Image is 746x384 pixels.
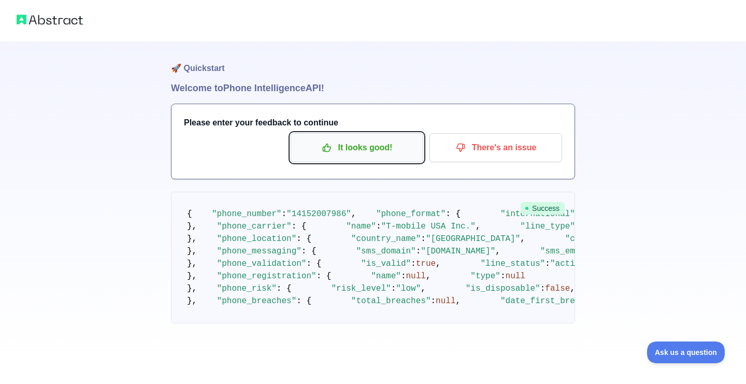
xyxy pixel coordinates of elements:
span: : [411,259,416,268]
span: "[GEOGRAPHIC_DATA]" [426,234,520,244]
span: "name" [346,222,376,231]
span: "14152007986" [286,209,351,219]
span: : { [446,209,461,219]
span: : { [296,296,311,306]
span: : [281,209,286,219]
span: : [401,272,406,281]
h3: Please enter your feedback to continue [184,117,562,129]
p: It looks good! [298,139,415,157]
span: "type" [470,272,500,281]
span: "phone_registration" [217,272,317,281]
span: : { [317,272,332,281]
span: , [436,259,441,268]
span: "phone_messaging" [217,247,302,256]
span: "risk_level" [331,284,391,293]
span: "international" [500,209,575,219]
span: "phone_risk" [217,284,277,293]
span: Success [521,202,565,215]
span: , [495,247,500,256]
span: : { [306,259,321,268]
button: There's an issue [429,133,562,162]
span: "phone_breaches" [217,296,297,306]
span: "phone_carrier" [217,222,292,231]
span: , [570,284,575,293]
span: "T-mobile USA Inc." [381,222,475,231]
span: : [500,272,506,281]
span: "phone_location" [217,234,297,244]
button: It looks good! [291,133,423,162]
span: false [545,284,570,293]
span: "phone_number" [212,209,281,219]
span: , [426,272,431,281]
span: : [391,284,396,293]
iframe: Toggle Customer Support [647,342,725,363]
span: , [520,234,525,244]
span: null [406,272,425,281]
span: "date_first_breached" [500,296,605,306]
span: "sms_email" [540,247,595,256]
span: "sms_domain" [356,247,415,256]
span: "is_disposable" [466,284,540,293]
span: , [476,222,481,231]
span: "low" [396,284,421,293]
span: : { [296,234,311,244]
h1: Welcome to Phone Intelligence API! [171,81,575,95]
h1: 🚀 Quickstart [171,41,575,81]
span: "name" [371,272,401,281]
span: { [187,209,192,219]
span: , [351,209,356,219]
img: Abstract logo [17,12,83,27]
span: "country_name" [351,234,421,244]
span: : { [292,222,307,231]
span: : { [277,284,292,293]
p: There's an issue [437,139,554,157]
span: , [421,284,426,293]
span: : [431,296,436,306]
span: null [436,296,455,306]
span: : [421,234,426,244]
span: true [416,259,436,268]
span: "[DOMAIN_NAME]" [421,247,495,256]
span: "line_status" [481,259,546,268]
span: "phone_validation" [217,259,307,268]
span: "total_breaches" [351,296,431,306]
span: : [545,259,550,268]
span: "country_code" [565,234,635,244]
span: , [456,296,461,306]
span: : [540,284,546,293]
span: "line_type" [520,222,575,231]
span: "is_valid" [361,259,411,268]
span: : [416,247,421,256]
span: : [376,222,381,231]
span: : { [302,247,317,256]
span: "active" [550,259,590,268]
span: "phone_format" [376,209,446,219]
span: null [506,272,525,281]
